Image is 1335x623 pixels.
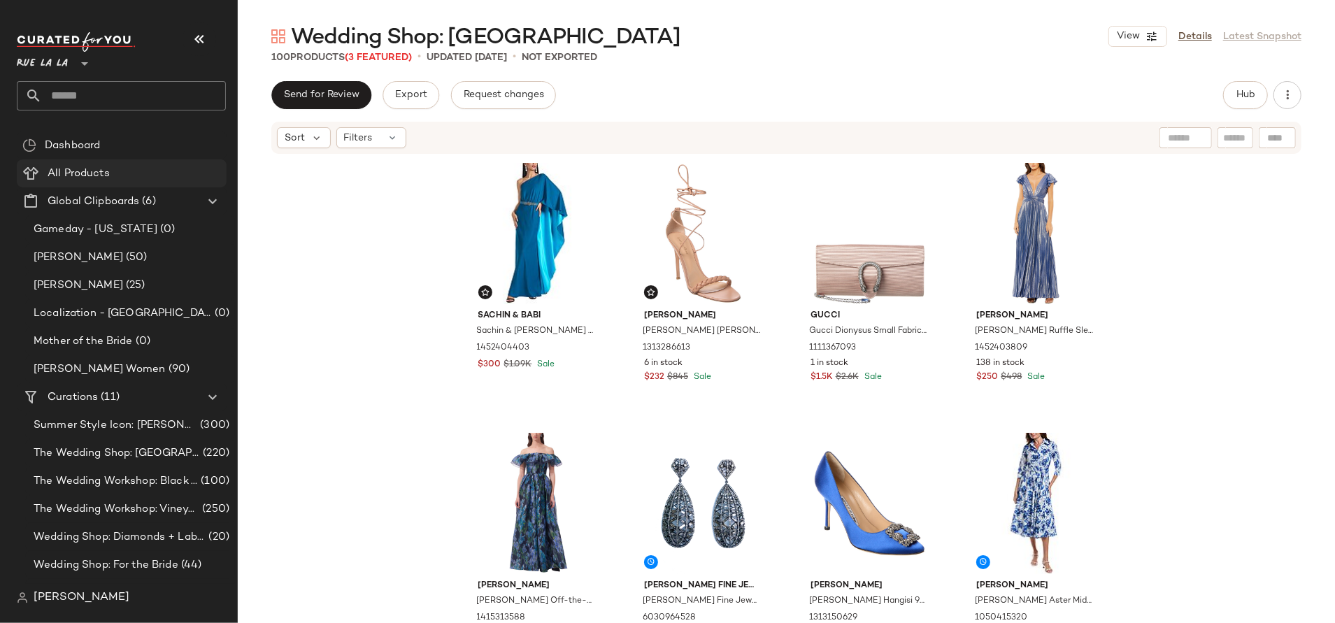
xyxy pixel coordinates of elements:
[22,138,36,152] img: svg%3e
[976,310,1094,322] span: [PERSON_NAME]
[417,49,421,66] span: •
[271,29,285,43] img: svg%3e
[809,342,856,355] span: 1111367093
[643,595,761,608] span: [PERSON_NAME] Fine Jewelry 14K & Silver 10.56 ct. [GEOGRAPHIC_DATA]. Diamond Teardrop Earrings
[644,357,683,370] span: 6 in stock
[344,131,373,145] span: Filters
[48,166,110,182] span: All Products
[965,163,1106,304] img: 1452403809_RLLDTH.jpg
[1025,373,1045,382] span: Sale
[477,325,595,338] span: Sachin & [PERSON_NAME] Gown
[478,310,597,322] span: Sachin & Babi
[166,361,190,378] span: (90)
[123,250,148,266] span: (50)
[271,81,371,109] button: Send for Review
[394,89,427,101] span: Export
[647,288,655,296] img: svg%3e
[34,361,166,378] span: [PERSON_NAME] Women
[467,163,608,304] img: 1452404403_RLLATH.jpg
[691,373,711,382] span: Sale
[975,595,1093,608] span: [PERSON_NAME] Aster Midi Dress
[17,48,68,73] span: Rue La La
[1116,31,1140,42] span: View
[48,194,139,210] span: Global Clipboards
[644,310,762,322] span: [PERSON_NAME]
[283,89,359,101] span: Send for Review
[633,433,773,574] img: 6030964528_RLLDTH.jpg
[198,473,229,489] span: (100)
[451,81,556,109] button: Request changes
[17,592,28,603] img: svg%3e
[199,501,229,517] span: (250)
[271,52,290,63] span: 100
[1001,371,1022,384] span: $498
[811,357,848,370] span: 1 in stock
[133,334,150,350] span: (0)
[206,529,229,545] span: (20)
[811,371,833,384] span: $1.5K
[34,306,212,322] span: Localization - [GEOGRAPHIC_DATA]
[477,595,595,608] span: [PERSON_NAME] Off-the-Shoulder Ruffled A-Line Gown
[291,24,680,52] span: Wedding Shop: [GEOGRAPHIC_DATA]
[467,433,608,574] img: 1415313588_RLLDTH.jpg
[34,501,199,517] span: The Wedding Workshop: Vineyard
[633,163,773,304] img: 1313286613_RLLDTH.jpg
[644,371,664,384] span: $232
[809,595,927,608] span: [PERSON_NAME] Hangisi 90 Satin Pump
[836,371,859,384] span: $2.6K
[345,52,412,63] span: (3 Featured)
[34,445,200,461] span: The Wedding Shop: [GEOGRAPHIC_DATA]
[123,278,145,294] span: (25)
[34,278,123,294] span: [PERSON_NAME]
[271,50,412,65] div: Products
[285,131,305,145] span: Sort
[34,417,197,434] span: Summer Style Icon: [PERSON_NAME]
[197,417,229,434] span: (300)
[383,81,439,109] button: Export
[513,49,516,66] span: •
[809,325,927,338] span: Gucci Dionysus Small Fabric Crossbody
[98,389,120,406] span: (11)
[45,138,100,154] span: Dashboard
[1108,26,1167,47] button: View
[862,373,882,382] span: Sale
[975,325,1093,338] span: [PERSON_NAME] Ruffle Sleeve Cutout Pleated Metallic Gown
[643,325,761,338] span: [PERSON_NAME] [PERSON_NAME]
[975,342,1027,355] span: 1452403809
[481,288,490,296] img: svg%3e
[644,580,762,592] span: [PERSON_NAME] Fine Jewelry
[811,580,929,592] span: [PERSON_NAME]
[504,359,532,371] span: $1.09K
[34,529,206,545] span: Wedding Shop: Diamonds + Lab Diamonds
[17,32,136,52] img: cfy_white_logo.C9jOOHJF.svg
[34,473,198,489] span: The Wedding Workshop: Black Tie Ballroom
[811,310,929,322] span: Gucci
[34,557,178,573] span: Wedding Shop: For the Bride
[976,580,1094,592] span: [PERSON_NAME]
[965,433,1106,574] img: 1050415320_RLLATH.jpg
[799,433,940,574] img: 1313150629_RLLDTH.jpg
[976,371,998,384] span: $250
[1223,81,1268,109] button: Hub
[667,371,688,384] span: $845
[48,389,98,406] span: Curations
[34,589,129,606] span: [PERSON_NAME]
[34,334,133,350] span: Mother of the Bride
[522,50,597,65] p: Not Exported
[200,445,229,461] span: (220)
[478,359,501,371] span: $300
[157,222,175,238] span: (0)
[799,163,940,304] img: 1111367093_RLLDTH.jpg
[212,306,229,322] span: (0)
[427,50,507,65] p: updated [DATE]
[976,357,1025,370] span: 138 in stock
[535,360,555,369] span: Sale
[477,342,530,355] span: 1452404403
[1178,29,1212,44] a: Details
[478,580,597,592] span: [PERSON_NAME]
[178,557,202,573] span: (44)
[139,194,155,210] span: (6)
[34,222,157,238] span: Gameday - [US_STATE]
[1236,89,1255,101] span: Hub
[34,250,123,266] span: [PERSON_NAME]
